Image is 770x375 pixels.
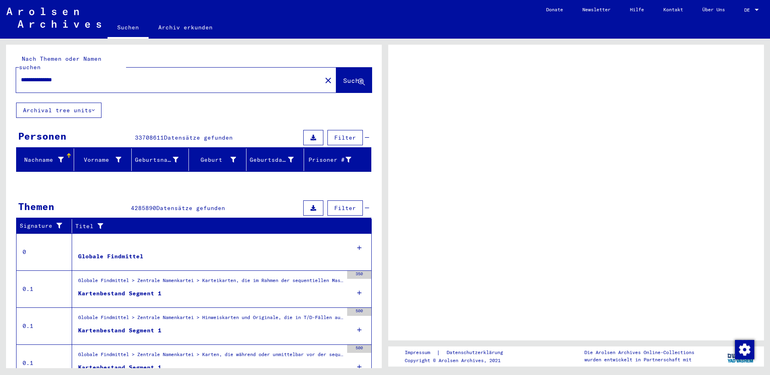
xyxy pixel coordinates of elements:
[164,134,233,141] span: Datensätze gefunden
[20,220,74,233] div: Signature
[323,76,333,85] mat-icon: close
[744,7,753,13] span: DE
[584,356,694,363] p: wurden entwickelt in Partnerschaft mit
[156,204,225,212] span: Datensätze gefunden
[726,346,756,366] img: yv_logo.png
[334,134,356,141] span: Filter
[131,204,156,212] span: 4285890
[307,153,361,166] div: Prisoner #
[149,18,222,37] a: Archiv erkunden
[6,8,101,28] img: Arolsen_neg.svg
[75,222,356,231] div: Titel
[192,153,246,166] div: Geburt‏
[78,252,143,261] div: Globale Findmittel
[77,153,131,166] div: Vorname
[20,156,64,164] div: Nachname
[135,156,179,164] div: Geburtsname
[78,314,343,325] div: Globale Findmittel > Zentrale Namenkartei > Hinweiskarten und Originale, die in T/D-Fällen aufgef...
[132,148,189,171] mat-header-cell: Geburtsname
[347,271,371,279] div: 350
[18,199,54,214] div: Themen
[17,233,72,270] td: 0
[78,351,343,362] div: Globale Findmittel > Zentrale Namenkartei > Karten, die während oder unmittelbar vor der sequenti...
[405,348,437,357] a: Impressum
[17,148,74,171] mat-header-cell: Nachname
[20,153,74,166] div: Nachname
[74,148,132,171] mat-header-cell: Vorname
[250,153,304,166] div: Geburtsdatum
[18,129,66,143] div: Personen
[135,153,189,166] div: Geburtsname
[304,148,371,171] mat-header-cell: Prisoner #
[584,349,694,356] p: Die Arolsen Archives Online-Collections
[78,289,161,298] div: Kartenbestand Segment 1
[19,55,101,71] mat-label: Nach Themen oder Namen suchen
[440,348,513,357] a: Datenschutzerklärung
[405,357,513,364] p: Copyright © Arolsen Archives, 2021
[320,72,336,88] button: Clear
[327,130,363,145] button: Filter
[246,148,304,171] mat-header-cell: Geburtsdatum
[347,345,371,353] div: 500
[20,222,66,230] div: Signature
[16,103,101,118] button: Archival tree units
[75,220,364,233] div: Titel
[17,307,72,344] td: 0.1
[336,68,372,93] button: Suche
[108,18,149,39] a: Suchen
[405,348,513,357] div: |
[78,277,343,288] div: Globale Findmittel > Zentrale Namenkartei > Karteikarten, die im Rahmen der sequentiellen Massend...
[347,308,371,316] div: 500
[735,340,754,359] img: Zustimmung ändern
[77,156,121,164] div: Vorname
[250,156,294,164] div: Geburtsdatum
[307,156,351,164] div: Prisoner #
[135,134,164,141] span: 33708611
[78,363,161,372] div: Kartenbestand Segment 1
[17,270,72,307] td: 0.1
[189,148,246,171] mat-header-cell: Geburt‏
[343,76,363,84] span: Suche
[334,204,356,212] span: Filter
[192,156,236,164] div: Geburt‏
[327,200,363,216] button: Filter
[78,326,161,335] div: Kartenbestand Segment 1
